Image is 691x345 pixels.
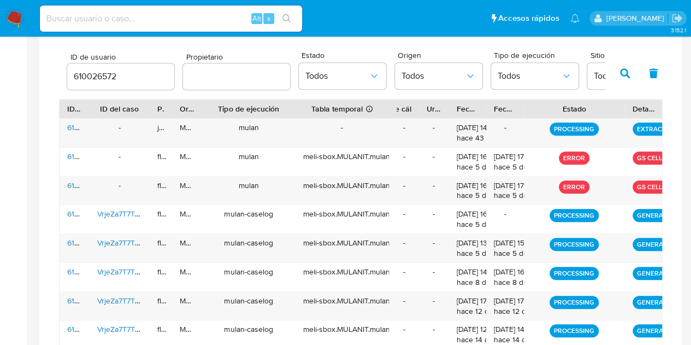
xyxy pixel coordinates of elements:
span: s [267,13,270,24]
span: Accesos rápidos [498,13,559,24]
input: Buscar usuario o caso... [40,11,302,26]
span: Alt [252,13,261,24]
button: search-icon [275,11,298,26]
a: Notificaciones [570,14,580,23]
span: 3.152.1 [670,26,686,34]
p: juanmartin.iglesias@mercadolibre.com [606,13,668,24]
a: Salir [671,13,683,24]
